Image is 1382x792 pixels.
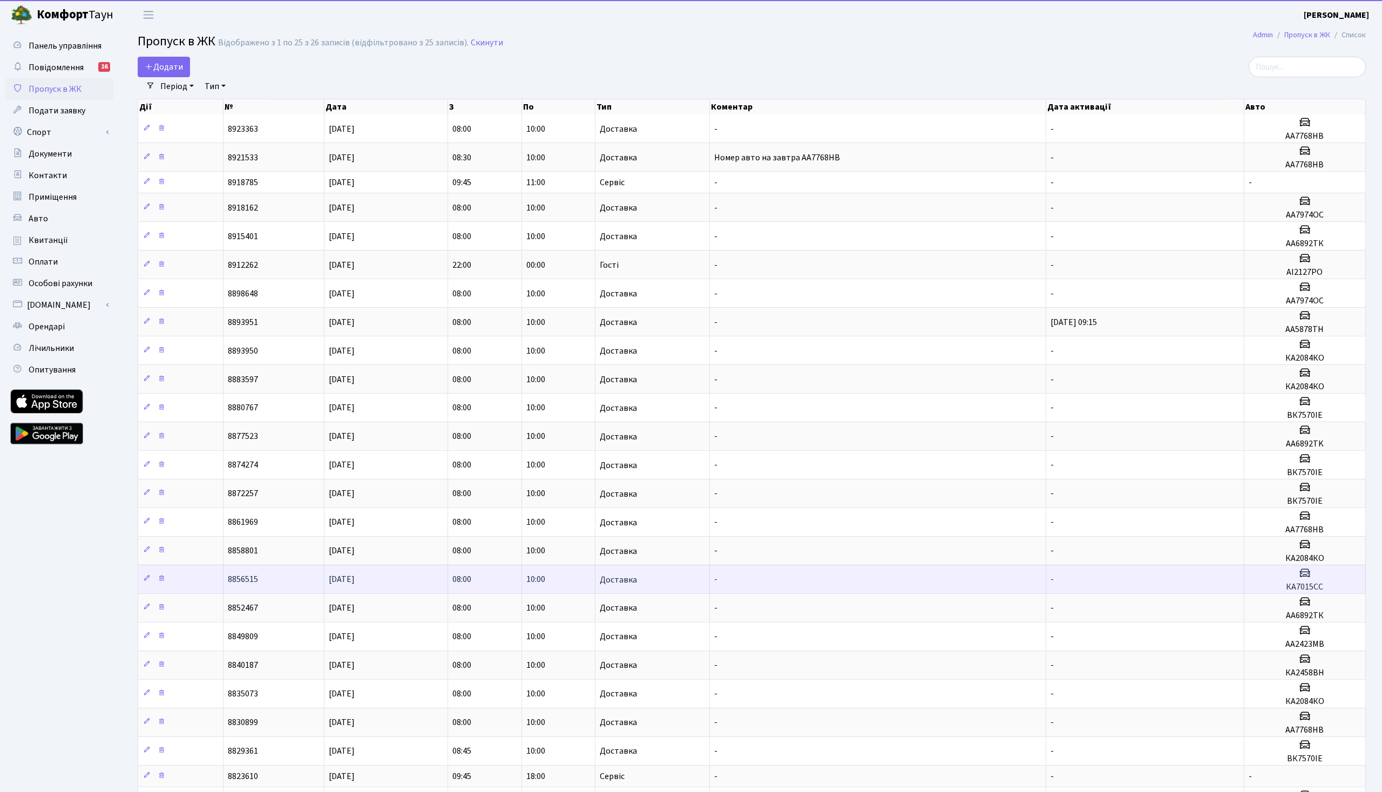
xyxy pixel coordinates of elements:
span: - [714,631,717,642]
span: [DATE] 09:15 [1051,316,1097,328]
span: Доставка [600,632,637,641]
span: 10:00 [526,288,545,300]
span: - [714,345,717,357]
span: 10:00 [526,602,545,614]
span: Доставка [600,718,637,727]
a: Орендарі [5,316,113,337]
span: 08:00 [452,288,471,300]
span: Доставка [600,747,637,755]
span: Додати [145,61,183,73]
span: 11:00 [526,177,545,188]
span: 08:00 [452,716,471,728]
h5: AA6892TK [1249,439,1361,449]
a: Тип [200,77,230,96]
span: - [714,688,717,700]
span: Пропуск в ЖК [138,32,215,51]
span: Оплати [29,256,58,268]
span: 10:00 [526,631,545,642]
span: 8918162 [228,202,258,214]
a: Опитування [5,359,113,381]
span: 10:00 [526,402,545,414]
span: 8915401 [228,231,258,242]
span: Доставка [600,689,637,698]
span: - [714,288,717,300]
span: - [1051,431,1054,443]
a: Спорт [5,121,113,143]
span: - [714,123,717,135]
span: Сервіс [600,178,625,187]
span: - [1051,574,1054,586]
button: Переключити навігацію [135,6,162,24]
a: Оплати [5,251,113,273]
span: [DATE] [329,631,355,642]
h5: КА2084КО [1249,353,1361,363]
span: 10:00 [526,202,545,214]
span: 10:00 [526,316,545,328]
span: Гості [600,261,619,269]
span: 08:00 [452,659,471,671]
span: - [1051,231,1054,242]
span: - [714,716,717,728]
span: Повідомлення [29,62,84,73]
span: Доставка [600,547,637,556]
a: Панель управління [5,35,113,57]
span: Доставка [600,204,637,212]
span: 10:00 [526,374,545,385]
a: Контакти [5,165,113,186]
span: 10:00 [526,517,545,529]
span: 08:00 [452,374,471,385]
span: Доставка [600,604,637,612]
span: - [714,231,717,242]
th: Дії [138,99,223,114]
span: 10:00 [526,545,545,557]
span: [DATE] [329,545,355,557]
span: - [714,374,717,385]
span: Опитування [29,364,76,376]
span: 08:00 [452,231,471,242]
span: 8921533 [228,152,258,164]
span: 10:00 [526,488,545,500]
h5: ВК7570ІЕ [1249,496,1361,506]
a: Період [156,77,198,96]
h5: КА7015СС [1249,582,1361,592]
span: [DATE] [329,574,355,586]
span: - [714,431,717,443]
span: 10:00 [526,688,545,700]
span: - [714,402,717,414]
span: [DATE] [329,316,355,328]
span: - [714,545,717,557]
span: Номер авто на завтра АА7768НВ [714,152,840,164]
span: 08:00 [452,602,471,614]
span: 8856515 [228,574,258,586]
span: [DATE] [329,402,355,414]
a: Особові рахунки [5,273,113,294]
span: - [1051,374,1054,385]
th: Дата активації [1046,99,1244,114]
span: - [1051,688,1054,700]
span: Доставка [600,347,637,355]
span: Контакти [29,170,67,181]
a: Повідомлення16 [5,57,113,78]
span: - [714,316,717,328]
span: 08:00 [452,402,471,414]
span: 08:30 [452,152,471,164]
span: 8893951 [228,316,258,328]
h5: АА6892ТК [1249,611,1361,621]
span: Панель управління [29,40,101,52]
input: Пошук... [1249,57,1366,77]
span: Доставка [600,432,637,441]
h5: АА7974ОС [1249,296,1361,306]
span: 10:00 [526,431,545,443]
span: 8858801 [228,545,258,557]
span: 10:00 [526,659,545,671]
span: [DATE] [329,259,355,271]
span: Квитанції [29,234,68,246]
span: Таун [37,6,113,24]
span: 8823610 [228,770,258,782]
span: - [1051,459,1054,471]
span: [DATE] [329,202,355,214]
span: 08:00 [452,545,471,557]
span: Доставка [600,232,637,241]
span: [DATE] [329,602,355,614]
div: 16 [98,62,110,72]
